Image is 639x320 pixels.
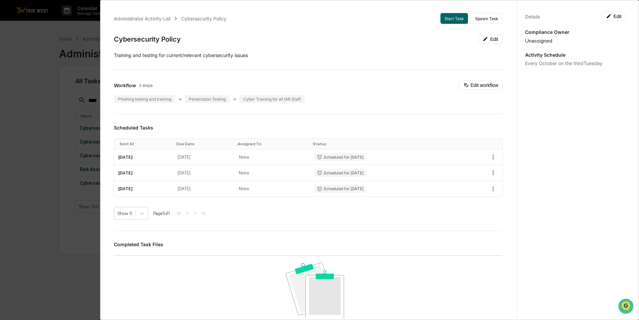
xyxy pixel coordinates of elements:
td: [DATE] [174,165,235,181]
span: 3 steps [139,83,153,88]
button: > [191,210,198,216]
button: Spawn Task [471,13,503,24]
p: Compliance Owner [525,29,626,35]
div: 🗄️ [49,85,54,91]
div: Cybersecurity Policy [181,16,226,21]
p: Activity Schedule [525,52,626,58]
span: Attestations [55,85,83,91]
span: Data Lookup [13,97,42,104]
div: Toggle SortBy [313,142,455,146]
p: How can we help? [7,14,122,25]
div: Scheduled for [DATE] [314,169,366,177]
div: Cyber Training for all IAR Staff [239,95,305,103]
td: None [235,181,310,197]
td: None [235,149,310,165]
td: [DATE] [174,181,235,197]
iframe: Open customer support [617,298,636,316]
div: Every October on the thirdTuesday [525,60,626,66]
td: [DATE] [174,149,235,165]
img: No data [286,263,344,319]
td: None [235,165,310,181]
button: < [184,210,191,216]
div: Penetration Testing [185,95,230,103]
span: Pylon [67,114,81,119]
div: Scheduled for [DATE] [314,153,366,161]
div: Details [525,14,540,19]
td: [DATE] [114,165,174,181]
button: Start new chat [114,53,122,61]
button: Edit [478,35,503,44]
div: Phishing testing and training [114,95,175,103]
button: Edit workflow [459,81,503,90]
span: Preclearance [13,85,43,91]
div: 🔎 [7,98,12,103]
td: [DATE] [114,181,174,197]
img: 1746055101610-c473b297-6a78-478c-a979-82029cc54cd1 [7,51,19,63]
div: We're available if you need us! [23,58,85,63]
div: Toggle SortBy [176,142,232,146]
h3: Scheduled Tasks [114,125,503,130]
a: 🗄️Attestations [46,82,86,94]
h3: Completed Task Files [114,242,503,247]
div: Unassigned [525,38,626,44]
div: Administrator Activity List [114,16,171,21]
button: >| [199,210,207,216]
button: Start Task [440,13,468,24]
span: Page 1 of 1 [153,211,170,216]
button: Edit [602,12,626,21]
td: [DATE] [114,149,174,165]
p: Training and testing for current/relevant cybersecurity issues [114,52,503,59]
div: Scheduled for [DATE] [314,185,366,193]
div: Toggle SortBy [120,142,171,146]
div: Start new chat [23,51,110,58]
a: 🔎Data Lookup [4,95,45,107]
div: Cybersecurity Policy [114,35,180,43]
div: Toggle SortBy [238,142,307,146]
button: |< [175,210,183,216]
a: 🖐️Preclearance [4,82,46,94]
div: 🖐️ [7,85,12,91]
span: Workflow [114,83,136,88]
a: Powered byPylon [47,113,81,119]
